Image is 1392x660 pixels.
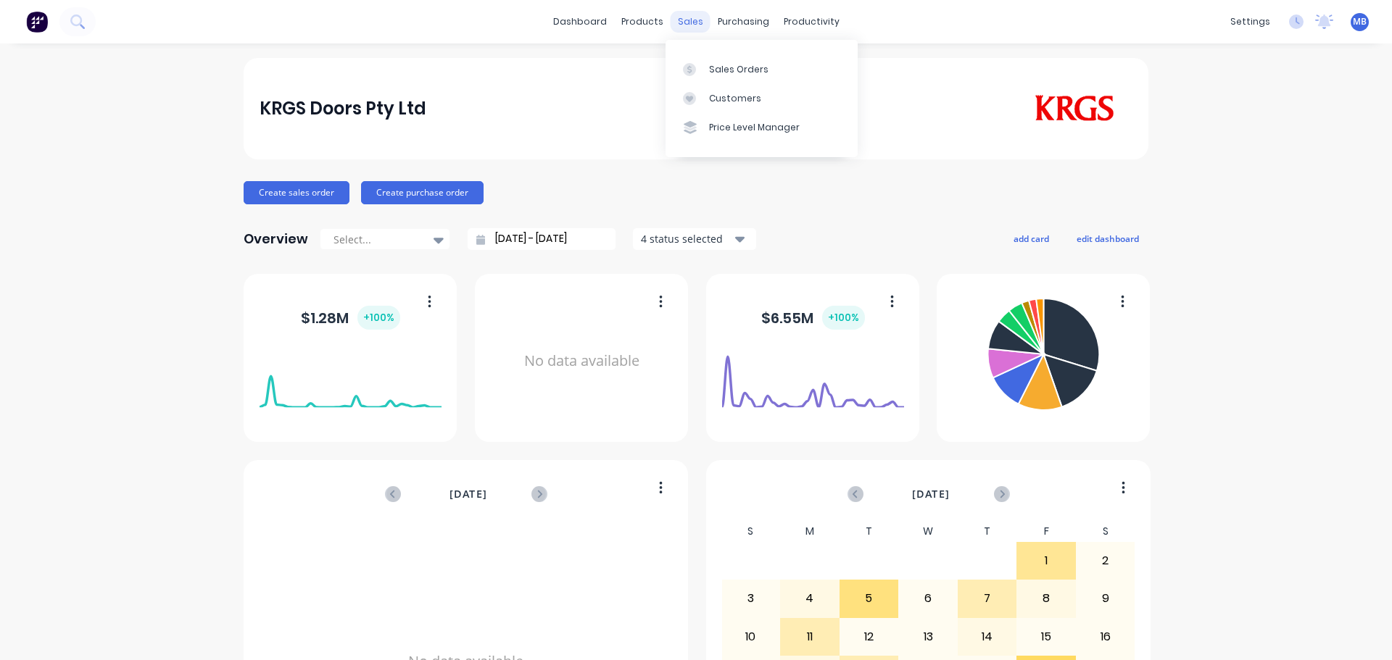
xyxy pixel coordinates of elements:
span: MB [1353,15,1367,28]
div: KRGS Doors Pty Ltd [260,94,426,123]
button: Create sales order [244,181,349,204]
div: 1 [1017,543,1075,579]
a: Customers [666,84,858,113]
div: settings [1223,11,1277,33]
div: 14 [958,619,1016,655]
button: Create purchase order [361,181,484,204]
img: KRGS Doors Pty Ltd [1031,95,1117,122]
div: T [958,521,1017,542]
div: No data available [491,293,673,430]
div: Customers [709,92,761,105]
div: M [780,521,840,542]
div: 16 [1077,619,1135,655]
div: Overview [244,225,308,254]
div: productivity [776,11,847,33]
div: 2 [1077,543,1135,579]
div: 7 [958,580,1016,617]
a: Price Level Manager [666,113,858,142]
div: sales [671,11,710,33]
button: edit dashboard [1067,229,1148,248]
div: purchasing [710,11,776,33]
div: 12 [840,619,898,655]
span: [DATE] [449,486,487,502]
img: Factory [26,11,48,33]
div: Sales Orders [709,63,768,76]
div: S [1076,521,1135,542]
div: $ 1.28M [301,306,400,330]
div: + 100 % [357,306,400,330]
button: add card [1004,229,1058,248]
div: 3 [722,580,780,617]
div: F [1016,521,1076,542]
div: T [840,521,899,542]
span: [DATE] [912,486,950,502]
div: products [614,11,671,33]
div: 5 [840,580,898,617]
div: W [898,521,958,542]
div: $ 6.55M [761,306,865,330]
div: S [721,521,781,542]
div: + 100 % [822,306,865,330]
div: 4 [781,580,839,617]
div: 8 [1017,580,1075,617]
div: 13 [899,619,957,655]
a: Sales Orders [666,54,858,83]
div: 11 [781,619,839,655]
button: 4 status selected [633,228,756,250]
div: 15 [1017,619,1075,655]
div: 6 [899,580,957,617]
div: 9 [1077,580,1135,617]
div: Price Level Manager [709,121,800,134]
div: 10 [722,619,780,655]
a: dashboard [546,11,614,33]
div: 4 status selected [641,231,732,246]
